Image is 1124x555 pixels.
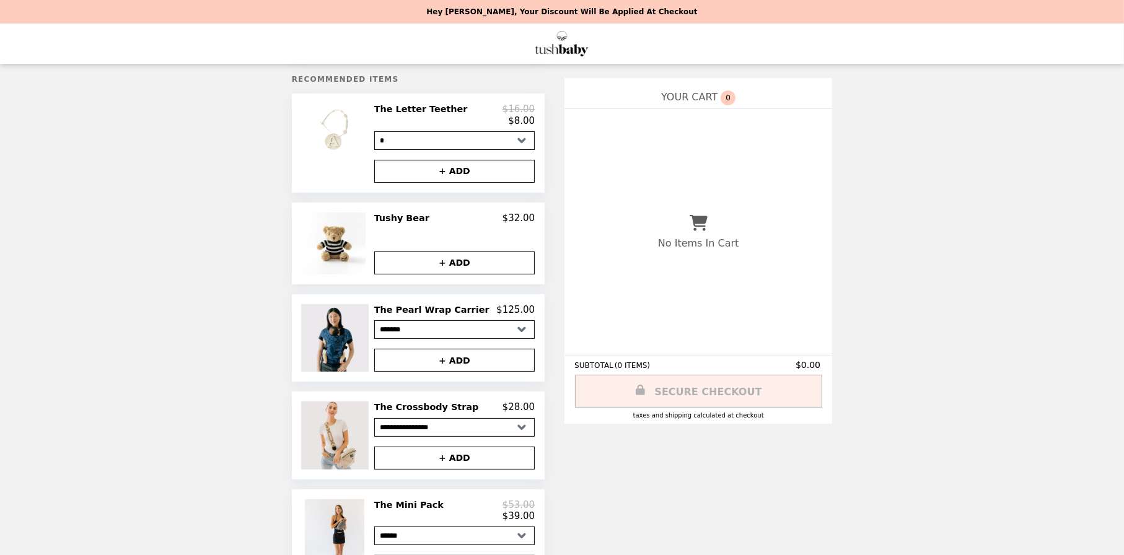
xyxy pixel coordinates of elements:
p: $53.00 [503,499,535,510]
img: Brand Logo [535,31,589,56]
span: SUBTOTAL [574,361,615,370]
h2: Tushy Bear [374,212,434,224]
select: Select a product variant [374,527,535,545]
span: 0 [721,90,735,105]
h5: Recommended Items [292,75,545,84]
h2: The Pearl Wrap Carrier [374,304,494,315]
h2: The Mini Pack [374,499,449,510]
p: No Items In Cart [658,237,739,249]
select: Select a product variant [374,131,535,150]
h2: The Letter Teether [374,103,473,115]
p: $39.00 [503,510,535,522]
img: Tushy Bear [304,212,369,274]
button: + ADD [374,160,535,183]
p: $125.00 [496,304,535,315]
button: + ADD [374,349,535,372]
button: + ADD [374,447,535,470]
p: $16.00 [503,103,535,115]
img: The Crossbody Strap [301,401,372,469]
img: The Pearl Wrap Carrier [301,304,372,372]
div: Taxes and Shipping calculated at checkout [574,412,822,419]
p: $28.00 [503,401,535,413]
img: The Letter Teether [300,103,372,155]
button: + ADD [374,251,535,274]
select: Select a product variant [374,418,535,437]
p: Hey [PERSON_NAME], your discount will be applied at checkout [426,7,697,16]
p: $8.00 [508,115,535,126]
span: $0.00 [796,360,822,370]
span: ( 0 ITEMS ) [615,361,650,370]
select: Select a product variant [374,320,535,339]
span: YOUR CART [661,91,718,103]
p: $32.00 [503,212,535,224]
h2: The Crossbody Strap [374,401,484,413]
